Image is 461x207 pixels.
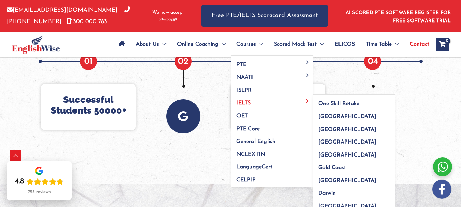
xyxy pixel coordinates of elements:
[231,107,313,120] a: OET
[335,32,355,56] span: ELICOS
[231,56,313,69] a: PTEMenu Toggle
[318,152,376,158] span: [GEOGRAPHIC_DATA]
[436,38,449,51] a: View Shopping Cart, empty
[269,32,329,56] a: Scored Mock TestMenu Toggle
[318,101,359,106] span: One Skill Retake
[432,180,451,199] img: white-facebook.png
[231,120,313,133] a: PTE Core
[236,113,248,119] span: OET
[313,159,395,172] a: Gold Coast
[15,177,24,187] div: 4.8
[318,114,376,119] span: [GEOGRAPHIC_DATA]
[313,185,395,198] a: Darwin
[236,75,253,80] span: NAATI
[67,19,107,25] a: 1300 000 783
[304,99,312,103] span: Menu Toggle
[130,32,172,56] a: About UsMenu Toggle
[313,172,395,185] a: [GEOGRAPHIC_DATA]
[152,9,184,16] span: We now accept
[342,5,454,27] aside: Header Widget 1
[177,32,218,56] span: Online Coaching
[12,35,60,54] img: cropped-ew-logo
[172,32,231,56] a: Online CoachingMenu Toggle
[231,69,313,82] a: NAATIMenu Toggle
[256,32,263,56] span: Menu Toggle
[318,178,376,183] span: [GEOGRAPHIC_DATA]
[28,189,51,195] div: 725 reviews
[364,53,381,70] span: 04
[236,126,260,132] span: PTE Core
[236,152,265,157] span: NCLEX RN
[318,139,376,145] span: [GEOGRAPHIC_DATA]
[236,62,246,68] span: PTE
[313,108,395,121] a: [GEOGRAPHIC_DATA]
[113,32,429,56] nav: Site Navigation: Main Menu
[404,32,429,56] a: Contact
[231,133,313,146] a: General English
[7,7,117,13] a: [EMAIL_ADDRESS][DOMAIN_NAME]
[201,5,328,27] a: Free PTE/IELTS Scorecard Assessment
[313,134,395,147] a: [GEOGRAPHIC_DATA]
[236,177,256,183] span: CELPIP
[304,61,312,64] span: Menu Toggle
[346,10,451,24] a: AI SCORED PTE SOFTWARE REGISTER FOR FREE SOFTWARE TRIAL
[236,88,252,93] span: ISLPR
[7,7,130,24] a: [PHONE_NUMBER]
[313,146,395,159] a: [GEOGRAPHIC_DATA]
[410,32,429,56] span: Contact
[231,159,313,172] a: LanguageCert
[304,73,312,77] span: Menu Toggle
[15,177,64,187] div: Rating: 4.8 out of 5
[274,32,317,56] span: Scored Mock Test
[313,95,395,108] a: One Skill Retake
[236,100,251,106] span: IELTS
[231,171,313,187] a: CELPIP
[231,146,313,159] a: NCLEX RN
[159,18,177,21] img: Afterpay-Logo
[231,94,313,107] a: IELTSMenu Toggle
[318,191,336,196] span: Darwin
[318,165,346,171] span: Gold Coast
[175,53,192,70] span: 02
[159,32,166,56] span: Menu Toggle
[317,32,324,56] span: Menu Toggle
[80,53,97,70] span: 01
[360,32,404,56] a: Time TableMenu Toggle
[236,164,272,170] span: LanguageCert
[392,32,399,56] span: Menu Toggle
[329,32,360,56] a: ELICOS
[318,127,376,132] span: [GEOGRAPHIC_DATA]
[136,32,159,56] span: About Us
[313,121,395,134] a: [GEOGRAPHIC_DATA]
[366,32,392,56] span: Time Table
[236,32,256,56] span: Courses
[236,139,275,144] span: General English
[231,32,269,56] a: CoursesMenu Toggle
[48,94,129,116] h4: Successful Students 50000+
[231,82,313,94] a: ISLPR
[218,32,226,56] span: Menu Toggle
